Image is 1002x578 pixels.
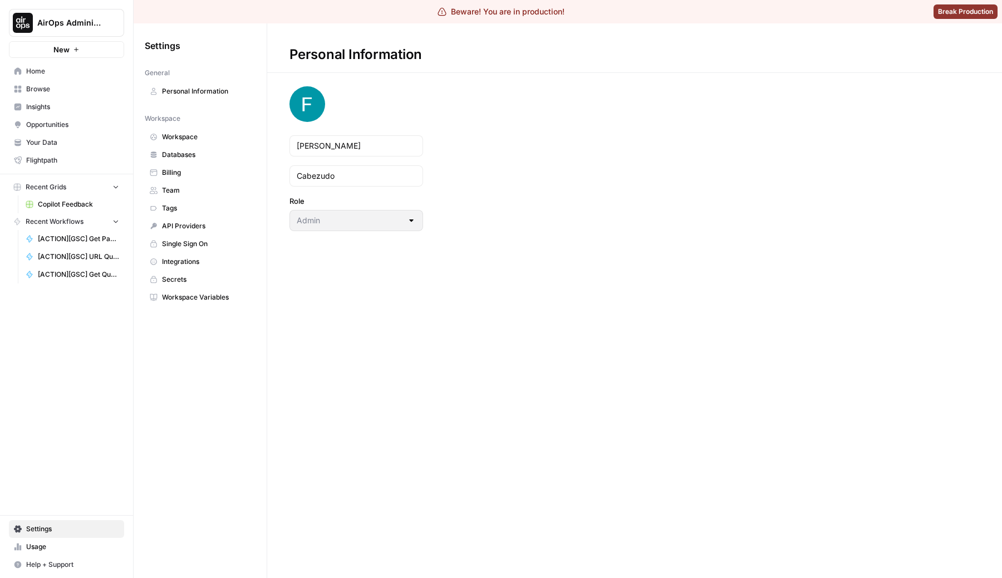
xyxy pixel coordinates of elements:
[9,520,124,538] a: Settings
[38,199,119,209] span: Copilot Feedback
[26,84,119,94] span: Browse
[38,270,119,280] span: [ACTION][GSC] Get Query Page Performance Breakdown
[267,46,444,63] div: Personal Information
[145,253,256,271] a: Integrations
[26,120,119,130] span: Opportunities
[145,128,256,146] a: Workspace
[145,199,256,217] a: Tags
[162,239,250,249] span: Single Sign On
[21,230,124,248] a: [ACTION][GSC] Get Page Performance Overview
[289,86,325,122] img: avatar
[9,556,124,574] button: Help + Support
[438,6,564,17] div: Beware! You are in production!
[162,185,250,195] span: Team
[26,155,119,165] span: Flightpath
[162,168,250,178] span: Billing
[162,257,250,267] span: Integrations
[9,213,124,230] button: Recent Workflows
[26,102,119,112] span: Insights
[289,195,423,207] label: Role
[162,203,250,213] span: Tags
[9,151,124,169] a: Flightpath
[9,134,124,151] a: Your Data
[145,68,170,78] span: General
[26,182,66,192] span: Recent Grids
[9,41,124,58] button: New
[13,13,33,33] img: AirOps Administrative Logo
[162,150,250,160] span: Databases
[26,66,119,76] span: Home
[162,86,250,96] span: Personal Information
[145,82,256,100] a: Personal Information
[145,114,180,124] span: Workspace
[9,62,124,80] a: Home
[162,132,250,142] span: Workspace
[9,80,124,98] a: Browse
[145,146,256,164] a: Databases
[145,182,256,199] a: Team
[145,235,256,253] a: Single Sign On
[9,179,124,195] button: Recent Grids
[934,4,998,19] button: Break Production
[21,266,124,283] a: [ACTION][GSC] Get Query Page Performance Breakdown
[9,116,124,134] a: Opportunities
[9,9,124,37] button: Workspace: AirOps Administrative
[21,195,124,213] a: Copilot Feedback
[37,17,105,28] span: AirOps Administrative
[21,248,124,266] a: [ACTION][GSC] URL Queries
[26,524,119,534] span: Settings
[38,234,119,244] span: [ACTION][GSC] Get Page Performance Overview
[162,275,250,285] span: Secrets
[162,221,250,231] span: API Providers
[26,542,119,552] span: Usage
[26,217,83,227] span: Recent Workflows
[9,538,124,556] a: Usage
[162,292,250,302] span: Workspace Variables
[145,271,256,288] a: Secrets
[26,138,119,148] span: Your Data
[145,39,180,52] span: Settings
[53,44,70,55] span: New
[38,252,119,262] span: [ACTION][GSC] URL Queries
[26,560,119,570] span: Help + Support
[9,98,124,116] a: Insights
[145,164,256,182] a: Billing
[145,217,256,235] a: API Providers
[938,7,993,17] span: Break Production
[145,288,256,306] a: Workspace Variables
